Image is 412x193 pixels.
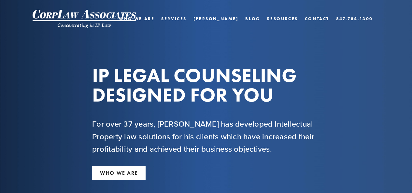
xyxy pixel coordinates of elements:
[33,10,137,28] img: CorpLaw IP Law Firm
[336,14,373,23] a: 847.784.1300
[305,14,329,23] a: Contact
[193,14,239,23] a: [PERSON_NAME]
[92,117,320,155] h2: For over 37 years, [PERSON_NAME] has developed Intellectual Property law solutions for his client...
[92,65,320,104] h1: IP LEGAL COUNSELING DESIGNED FOR YOU
[245,14,260,23] a: Blog
[267,16,298,21] a: Resources
[92,166,146,180] a: WHO WE ARE
[161,14,187,23] a: Services
[119,14,154,23] a: Who We Are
